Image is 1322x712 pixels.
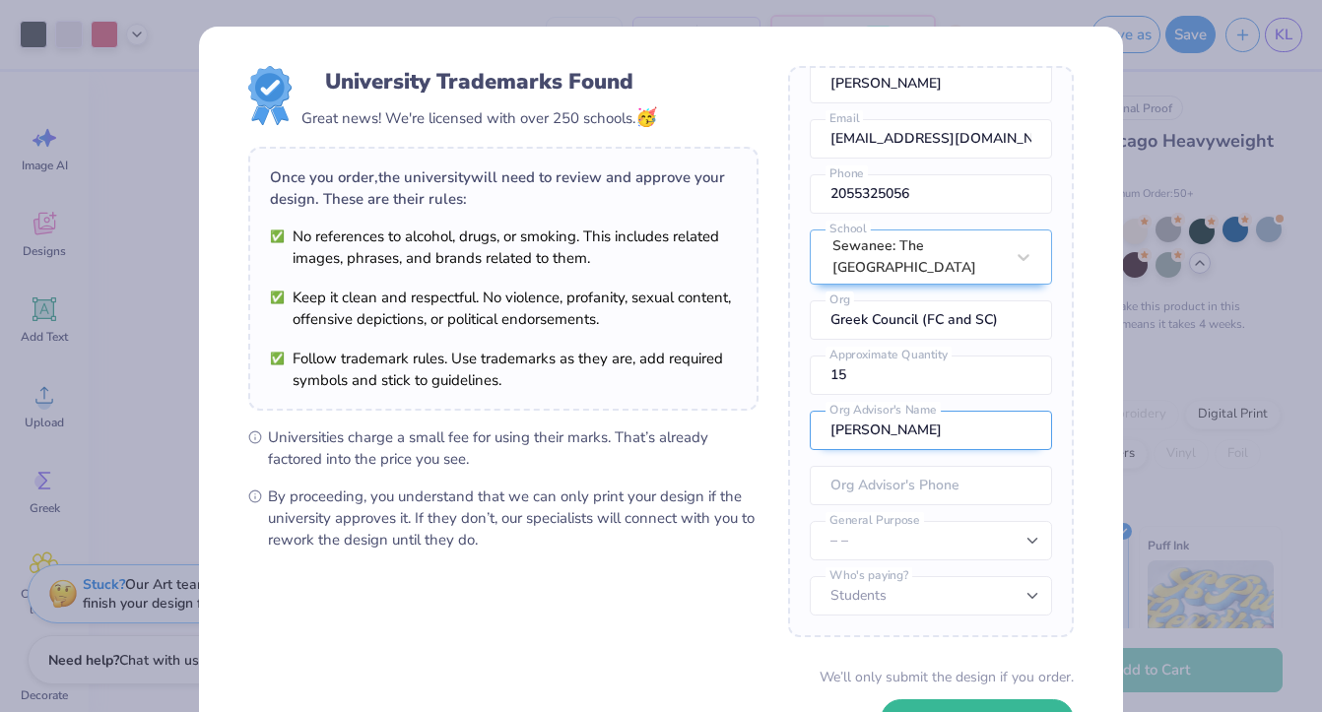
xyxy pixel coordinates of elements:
[810,300,1052,340] input: Org
[301,104,657,131] div: Great news! We're licensed with over 250 schools.
[810,64,1052,103] input: Name
[832,235,1004,279] div: Sewanee: The [GEOGRAPHIC_DATA]
[270,166,737,210] div: Once you order, the university will need to review and approve your design. These are their rules:
[810,119,1052,159] input: Email
[820,667,1074,687] div: We’ll only submit the design if you order.
[325,66,633,97] div: University Trademarks Found
[268,426,759,470] span: Universities charge a small fee for using their marks. That’s already factored into the price you...
[810,174,1052,214] input: Phone
[635,105,657,129] span: 🥳
[270,226,737,269] li: No references to alcohol, drugs, or smoking. This includes related images, phrases, and brands re...
[268,485,759,550] span: By proceeding, you understand that we can only print your design if the university approves it. I...
[248,66,292,125] img: License badge
[810,356,1052,395] input: Approximate Quantity
[810,466,1052,505] input: Org Advisor's Phone
[270,348,737,391] li: Follow trademark rules. Use trademarks as they are, add required symbols and stick to guidelines.
[810,411,1052,450] input: Org Advisor's Name
[270,287,737,330] li: Keep it clean and respectful. No violence, profanity, sexual content, offensive depictions, or po...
